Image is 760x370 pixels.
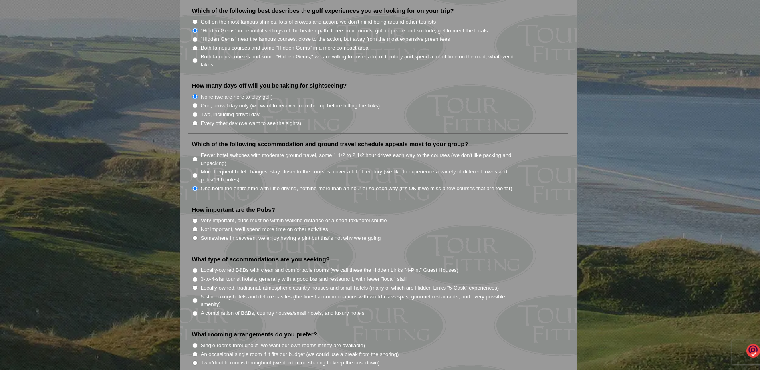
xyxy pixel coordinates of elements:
label: One hotel the entire time with little driving, nothing more than an hour or so each way (it’s OK ... [201,185,512,193]
label: Which of the following accommodation and ground travel schedule appeals most to your group? [192,140,468,148]
label: Very important, pubs must be within walking distance or a short taxi/hotel shuttle [201,217,387,225]
label: "Hidden Gems" near the famous courses, close to the action, but away from the most expensive gree... [201,35,450,43]
label: Both famous courses and some "Hidden Gems," we are willing to cover a lot of territory and spend ... [201,53,523,68]
label: 3-to-4-star tourist hotels, generally with a good bar and restaurant, with fewer "local" staff [201,275,407,283]
label: How important are the Pubs? [192,206,275,214]
img: o1IwAAAABJRU5ErkJggg== [746,344,760,358]
label: An occasional single room if it fits our budget (we could use a break from the snoring) [201,350,399,358]
label: Single rooms throughout (we want our own rooms if they are available) [201,342,365,350]
label: Which of the following best describes the golf experiences you are looking for on your trip? [192,7,454,15]
label: One, arrival day only (we want to recover from the trip before hitting the links) [201,102,380,110]
label: Every other day (we want to see the sights) [201,119,301,127]
label: Fewer hotel switches with moderate ground travel, some 1 1/2 to 2 1/2 hour drives each way to the... [201,151,523,167]
label: 5-star Luxury hotels and deluxe castles (the finest accommodations with world-class spas, gourmet... [201,293,523,308]
label: Two, including arrival day [201,111,260,119]
label: "Hidden Gems" in beautiful settings off the beaten path, three hour rounds, golf in peace and sol... [201,27,488,35]
label: Golf on the most famous shrines, lots of crowds and action, we don't mind being around other tour... [201,18,436,26]
label: What type of accommodations are you seeking? [192,255,330,263]
label: More frequent hotel changes, stay closer to the courses, cover a lot of territory (we like to exp... [201,168,523,183]
label: Somewhere in between, we enjoy having a pint but that's not why we're going [201,234,381,242]
label: Twin/double rooms throughout (we don't mind sharing to keep the cost down) [201,359,380,367]
label: Not important, we'll spend more time on other activities [201,225,328,233]
label: Both famous courses and some "Hidden Gems" in a more compact area [201,44,369,52]
label: Locally-owned, traditional, atmospheric country houses and small hotels (many of which are Hidden... [201,284,499,292]
label: How many days off will you be taking for sightseeing? [192,82,347,90]
label: What rooming arrangements do you prefer? [192,330,317,338]
label: Locally-owned B&Bs with clean and comfortable rooms (we call these the Hidden Links "4-Pint" Gues... [201,266,458,274]
label: None (we are here to play golf) [201,93,273,101]
label: A combination of B&Bs, country houses/small hotels, and luxury hotels [201,309,365,317]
